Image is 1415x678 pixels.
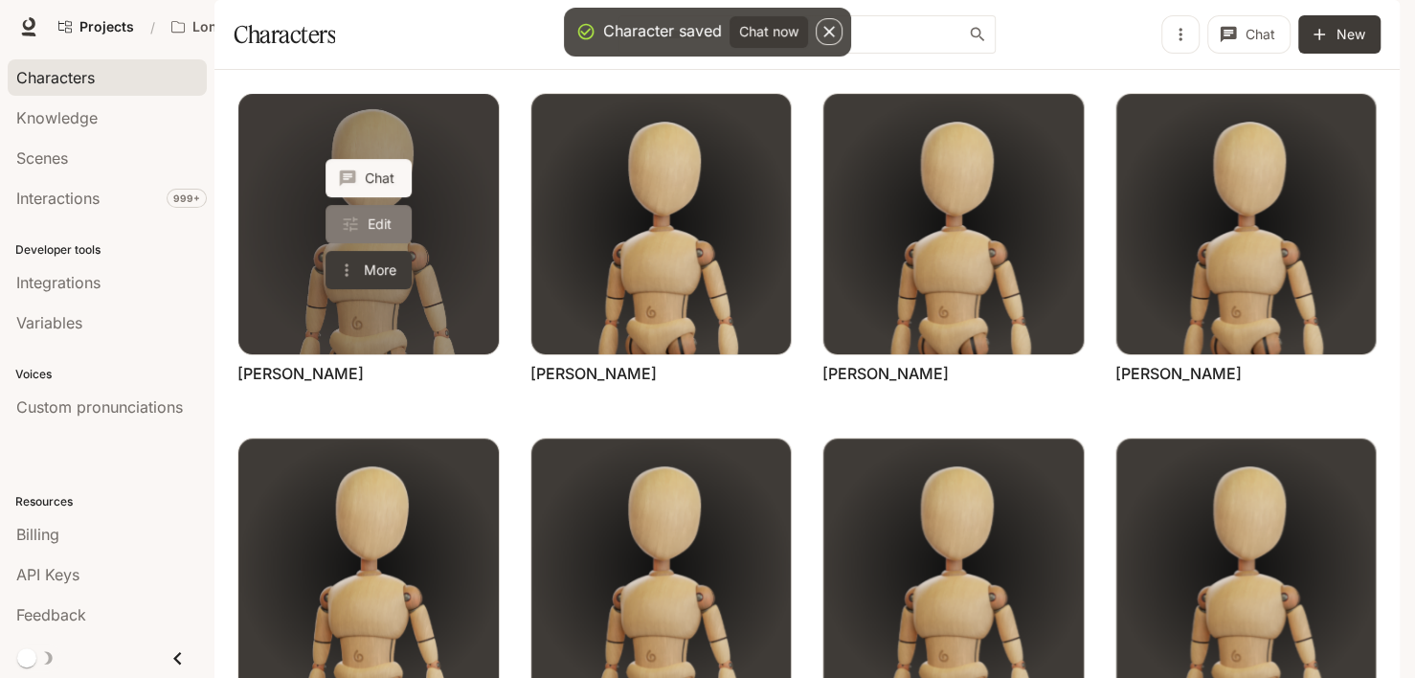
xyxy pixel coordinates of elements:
span: Projects [79,19,134,35]
img: Mr. Bennet [823,94,1084,354]
a: [PERSON_NAME] [530,363,657,384]
button: Chat with Lydia Bennet [326,159,412,197]
a: [PERSON_NAME] [1115,363,1242,384]
button: Chat [1207,15,1291,54]
h1: Characters [234,15,335,54]
div: Character saved [603,19,722,42]
button: Chat now [730,16,808,48]
a: Lydia Bennet [238,94,499,354]
button: More actions [326,251,412,289]
button: New [1298,15,1381,54]
p: Longbourn [192,19,266,35]
img: Mr. Gardiner [1116,94,1377,354]
a: Edit Lydia Bennet [326,205,412,243]
div: / [143,17,163,37]
a: [PERSON_NAME] [822,363,949,384]
a: [PERSON_NAME] [237,363,364,384]
img: Mary Bennet [531,94,792,354]
a: Go to projects [50,8,143,46]
button: Open workspace menu [163,8,296,46]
